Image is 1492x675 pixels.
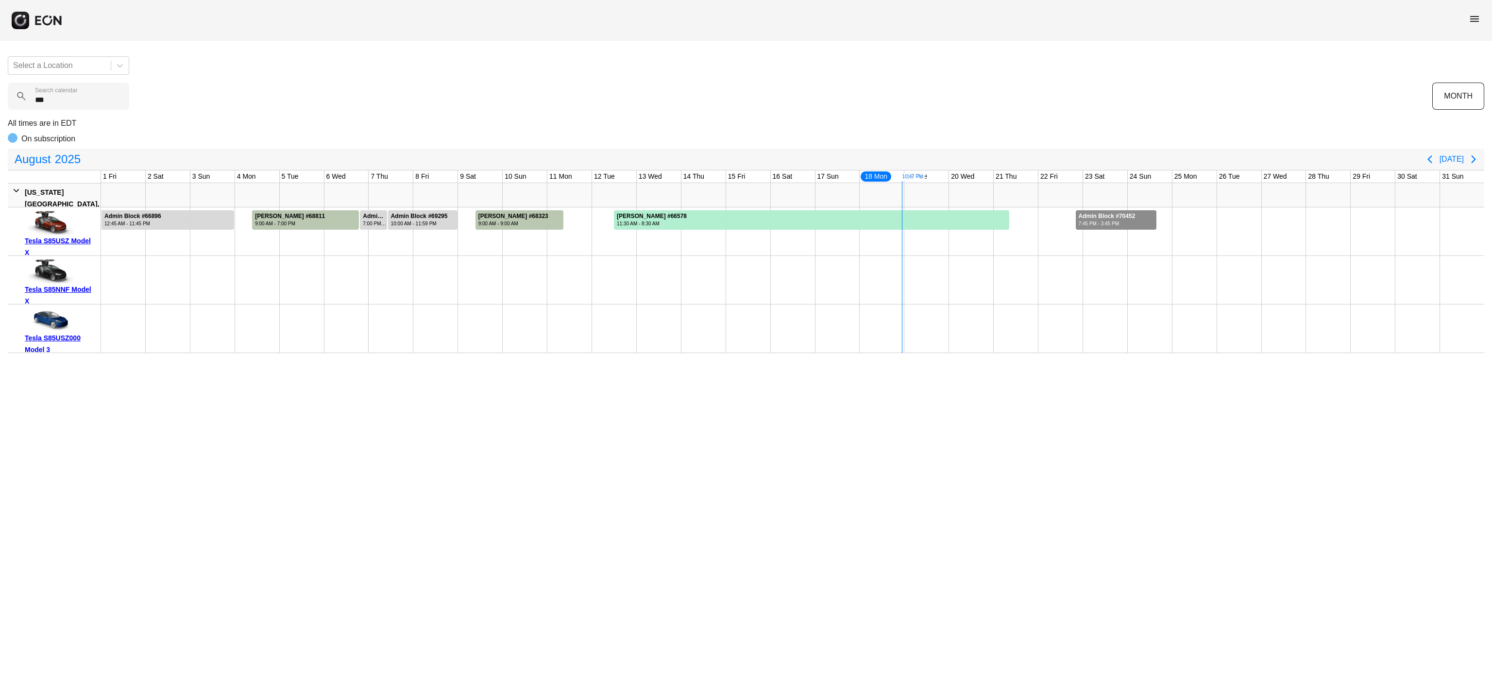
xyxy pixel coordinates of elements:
div: 22 Fri [1038,170,1060,183]
div: Rented for 1 days by Admin Block Current status is rental [359,207,387,230]
div: Rented for 2 days by Admin Block Current status is rental [388,207,458,230]
div: Admin Block #68861 [363,213,386,220]
span: menu [1469,13,1480,25]
span: August [13,150,53,169]
div: 7:00 PM - 10:00 AM [363,220,386,227]
button: August2025 [9,150,86,169]
div: Rented for 9 days by Nathee Patamasukhon Current status is rental [613,207,1010,230]
div: 7 Thu [369,170,390,183]
div: 21 Thu [994,170,1018,183]
div: 9:00 AM - 9:00 AM [478,220,548,227]
div: 20 Wed [949,170,976,183]
div: 3 Sun [190,170,212,183]
div: [US_STATE][GEOGRAPHIC_DATA], [GEOGRAPHIC_DATA] [25,186,99,221]
button: Next page [1464,150,1483,169]
div: Admin Block #69295 [391,213,448,220]
p: On subscription [21,133,75,145]
p: All times are in EDT [8,118,1484,129]
div: 12 Tue [592,170,617,183]
div: 24 Sun [1128,170,1153,183]
div: Admin Block #70452 [1079,213,1136,220]
div: 23 Sat [1083,170,1106,183]
div: 27 Wed [1262,170,1289,183]
div: 25 Mon [1172,170,1199,183]
div: 9:00 AM - 7:00 PM [255,220,325,227]
div: Rented for 3 days by Theodore miller Current status is completed [252,207,359,230]
img: car [25,259,73,284]
div: 13 Wed [637,170,664,183]
div: Tesla S85NNF Model X [25,284,97,307]
div: 4 Mon [235,170,258,183]
img: car [25,211,73,235]
div: 19 Tue [904,170,929,183]
div: 29 Fri [1351,170,1372,183]
div: 10 Sun [503,170,528,183]
span: 2025 [53,150,83,169]
button: Previous page [1420,150,1440,169]
label: Search calendar [35,86,77,94]
div: Tesla S85USZ Model X [25,235,97,258]
div: 16 Sat [771,170,794,183]
button: MONTH [1432,83,1484,110]
div: 2 Sat [146,170,166,183]
div: 26 Tue [1217,170,1242,183]
div: 28 Thu [1306,170,1331,183]
div: [PERSON_NAME] #66578 [617,213,687,220]
div: 10:00 AM - 11:59 PM [391,220,448,227]
div: 15 Fri [726,170,747,183]
div: 5 Tue [280,170,301,183]
div: 30 Sat [1395,170,1419,183]
div: 7:45 PM - 3:45 PM [1079,220,1136,227]
div: Admin Block #66896 [104,213,161,220]
div: 17 Sun [815,170,841,183]
div: [PERSON_NAME] #68323 [478,213,548,220]
div: 6 Wed [324,170,348,183]
div: 31 Sun [1440,170,1465,183]
div: 11:30 AM - 8:30 AM [617,220,687,227]
div: 18 Mon [860,170,892,183]
div: 12:45 AM - 11:45 PM [104,220,161,227]
div: 14 Thu [681,170,706,183]
img: car [25,308,73,332]
div: 8 Fri [413,170,431,183]
div: [PERSON_NAME] #68811 [255,213,325,220]
div: Rented for 2 days by Admin Block Current status is rental [1075,207,1157,230]
div: 9 Sat [458,170,478,183]
button: [DATE] [1440,151,1464,168]
div: Rented for 2 days by nia murphy Current status is completed [475,207,564,230]
div: 1 Fri [101,170,119,183]
div: Rented for 5 days by Admin Block Current status is rental [101,207,235,230]
div: 11 Mon [547,170,574,183]
div: Tesla S85USZ000 Model 3 [25,332,97,355]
